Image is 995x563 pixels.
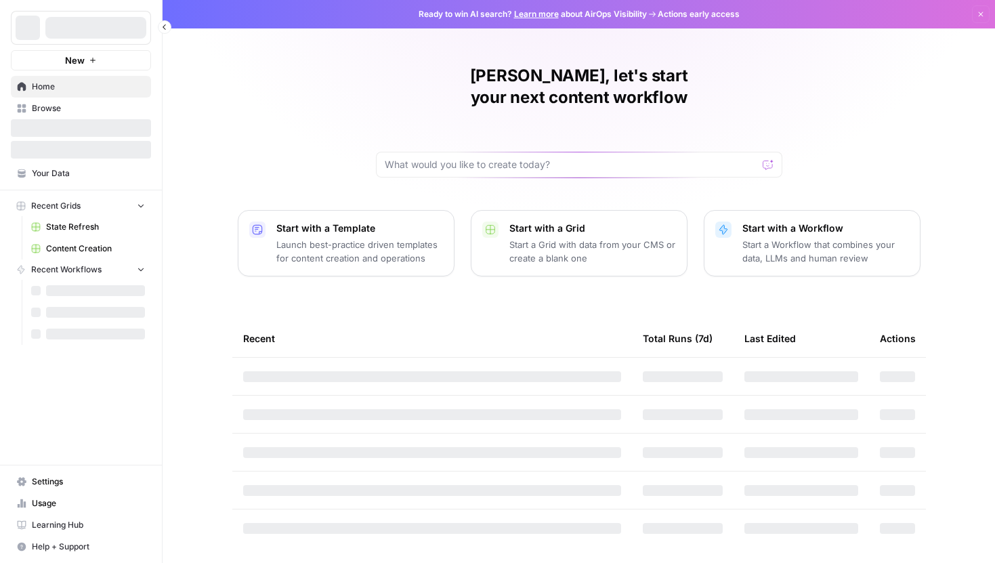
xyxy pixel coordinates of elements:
[744,320,796,357] div: Last Edited
[643,320,713,357] div: Total Runs (7d)
[376,65,782,108] h1: [PERSON_NAME], let's start your next content workflow
[385,158,757,171] input: What would you like to create today?
[238,210,454,276] button: Start with a TemplateLaunch best-practice driven templates for content creation and operations
[471,210,687,276] button: Start with a GridStart a Grid with data from your CMS or create a blank one
[11,196,151,216] button: Recent Grids
[514,9,559,19] a: Learn more
[742,238,909,265] p: Start a Workflow that combines your data, LLMs and human review
[46,243,145,255] span: Content Creation
[11,76,151,98] a: Home
[32,81,145,93] span: Home
[276,238,443,265] p: Launch best-practice driven templates for content creation and operations
[11,259,151,280] button: Recent Workflows
[658,8,740,20] span: Actions early access
[11,50,151,70] button: New
[509,238,676,265] p: Start a Grid with data from your CMS or create a blank one
[11,536,151,558] button: Help + Support
[11,471,151,493] a: Settings
[31,264,102,276] span: Recent Workflows
[243,320,621,357] div: Recent
[25,238,151,259] a: Content Creation
[31,200,81,212] span: Recent Grids
[880,320,916,357] div: Actions
[32,519,145,531] span: Learning Hub
[32,167,145,180] span: Your Data
[11,514,151,536] a: Learning Hub
[419,8,647,20] span: Ready to win AI search? about AirOps Visibility
[276,222,443,235] p: Start with a Template
[65,54,85,67] span: New
[742,222,909,235] p: Start with a Workflow
[11,98,151,119] a: Browse
[32,476,145,488] span: Settings
[32,541,145,553] span: Help + Support
[11,493,151,514] a: Usage
[32,102,145,114] span: Browse
[11,163,151,184] a: Your Data
[25,216,151,238] a: State Refresh
[704,210,920,276] button: Start with a WorkflowStart a Workflow that combines your data, LLMs and human review
[46,221,145,233] span: State Refresh
[32,497,145,509] span: Usage
[509,222,676,235] p: Start with a Grid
